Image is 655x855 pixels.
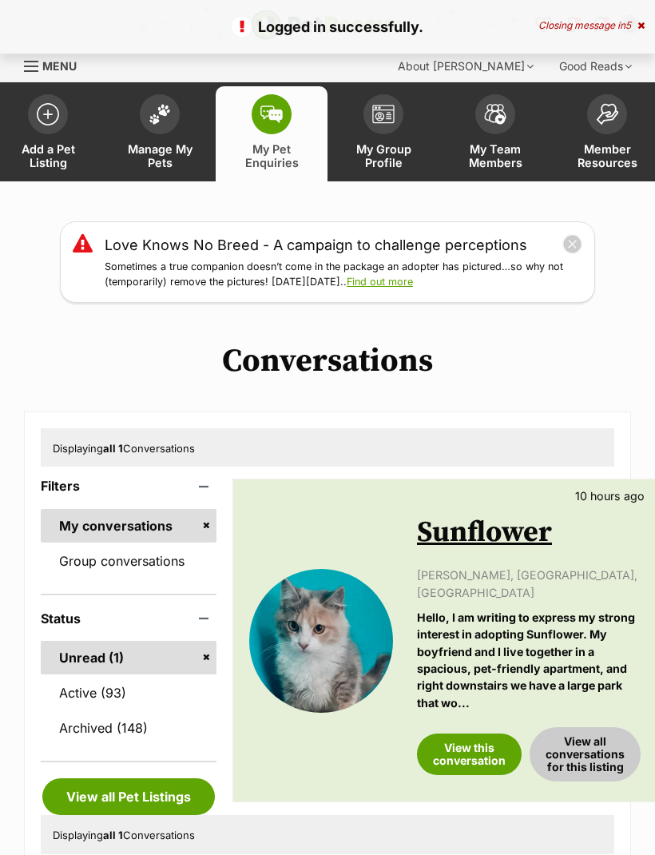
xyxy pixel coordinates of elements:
img: pet-enquiries-icon-7e3ad2cf08bfb03b45e93fb7055b45f3efa6380592205ae92323e6603595dc1f.svg [260,105,283,123]
a: View all conversations for this listing [530,727,641,781]
header: Status [41,611,216,626]
p: [PERSON_NAME], [GEOGRAPHIC_DATA], [GEOGRAPHIC_DATA] [417,567,641,601]
a: View this conversation [417,734,522,775]
a: My Pet Enquiries [216,86,327,181]
a: Archived (148) [41,711,216,745]
span: Member Resources [571,142,643,169]
div: Good Reads [548,50,643,82]
p: Hello, I am writing to express my strong interest in adopting Sunflower. My boyfriend and I live ... [417,609,641,711]
a: Sunflower [417,515,552,551]
img: Sunflower [249,569,393,713]
a: Find out more [347,276,413,288]
button: close [562,234,582,254]
p: Sometimes a true companion doesn’t come in the package an adopter has pictured…so why not (tempor... [105,260,582,290]
img: team-members-icon-5396bd8760b3fe7c0b43da4ab00e1e3bb1a5d9ba89233759b79545d2d3fc5d0d.svg [484,104,506,125]
img: member-resources-icon-8e73f808a243e03378d46382f2149f9095a855e16c252ad45f914b54edf8863c.svg [596,103,618,125]
a: Menu [24,50,88,79]
span: My Pet Enquiries [236,142,308,169]
a: Unread (1) [41,641,216,674]
a: My conversations [41,509,216,543]
strong: all 1 [103,442,123,455]
a: Love Knows No Breed - A campaign to challenge perceptions [105,234,527,256]
a: Group conversations [41,544,216,578]
a: View all Pet Listings [42,778,215,815]
span: Manage My Pets [124,142,196,169]
a: My Group Profile [327,86,439,181]
span: My Team Members [459,142,531,169]
img: manage-my-pets-icon-02211641906a0b7f246fdf0571729dbe1e7629f14944591b6c1af311fb30b64b.svg [149,104,171,125]
a: Active (93) [41,676,216,710]
strong: all 1 [103,829,123,841]
img: add-pet-listing-icon-0afa8454b4691262ce3f59096e99ab1cd57d4a30225e0717b998d2c9b9846f56.svg [37,103,59,125]
img: group-profile-icon-3fa3cf56718a62981997c0bc7e787c4b2cf8bcc04b72c1350f741eb67cf2f40e.svg [372,105,395,124]
span: Add a Pet Listing [12,142,84,169]
span: My Group Profile [347,142,419,169]
a: Manage My Pets [104,86,216,181]
div: About [PERSON_NAME] [387,50,545,82]
header: Filters [41,479,216,493]
p: 10 hours ago [575,487,645,504]
a: My Team Members [439,86,551,181]
span: Menu [42,59,77,73]
span: Displaying Conversations [53,829,195,841]
span: Displaying Conversations [53,442,195,455]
